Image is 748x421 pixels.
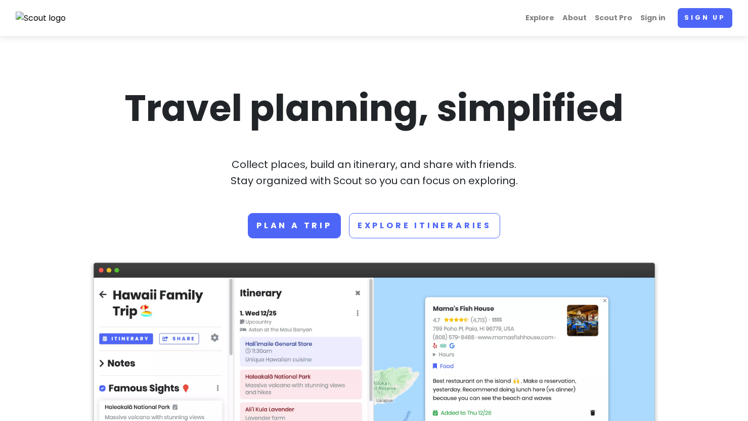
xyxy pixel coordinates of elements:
a: Scout Pro [591,8,636,28]
img: Scout logo [16,12,66,25]
h1: Travel planning, simplified [94,85,655,132]
a: Sign in [636,8,670,28]
a: Sign up [678,8,732,28]
a: Explore [521,8,558,28]
a: Explore Itineraries [349,213,500,238]
a: Plan a trip [248,213,341,238]
a: About [558,8,591,28]
p: Collect places, build an itinerary, and share with friends. Stay organized with Scout so you can ... [94,156,655,189]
